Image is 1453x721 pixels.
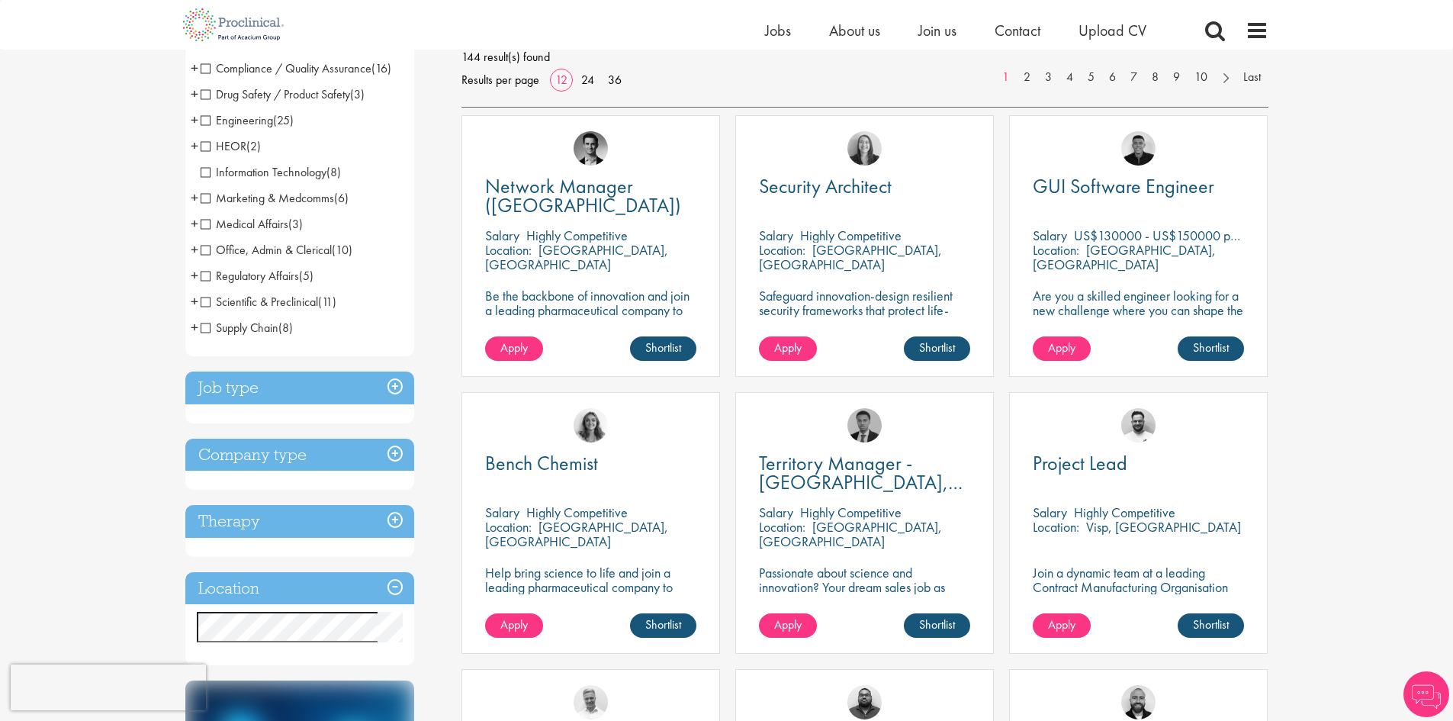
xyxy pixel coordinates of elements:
[1123,69,1145,86] a: 7
[485,241,532,259] span: Location:
[800,227,902,244] p: Highly Competitive
[201,320,293,336] span: Supply Chain
[191,238,198,261] span: +
[630,613,696,638] a: Shortlist
[1033,227,1067,244] span: Salary
[185,505,414,538] h3: Therapy
[485,241,668,273] p: [GEOGRAPHIC_DATA], [GEOGRAPHIC_DATA]
[574,685,608,719] img: Joshua Bye
[759,454,970,492] a: Territory Manager - [GEOGRAPHIC_DATA], [GEOGRAPHIC_DATA]
[1033,613,1091,638] a: Apply
[1187,69,1215,86] a: 10
[201,86,365,102] span: Drug Safety / Product Safety
[1074,227,1278,244] p: US$130000 - US$150000 per annum
[765,21,791,40] a: Jobs
[318,294,336,310] span: (11)
[847,685,882,719] img: Ashley Bennett
[1086,518,1241,536] p: Visp, [GEOGRAPHIC_DATA]
[191,212,198,235] span: +
[485,288,696,346] p: Be the backbone of innovation and join a leading pharmaceutical company to help keep life-changin...
[201,112,294,128] span: Engineering
[185,372,414,404] h3: Job type
[500,616,528,632] span: Apply
[246,138,261,154] span: (2)
[191,290,198,313] span: +
[918,21,956,40] a: Join us
[1078,21,1146,40] a: Upload CV
[288,216,303,232] span: (3)
[1037,69,1059,86] a: 3
[1080,69,1102,86] a: 5
[278,320,293,336] span: (8)
[485,454,696,473] a: Bench Chemist
[191,108,198,131] span: +
[1033,450,1127,476] span: Project Lead
[759,613,817,638] a: Apply
[1016,69,1038,86] a: 2
[201,112,273,128] span: Engineering
[201,164,326,180] span: Information Technology
[201,60,371,76] span: Compliance / Quality Assurance
[1048,616,1075,632] span: Apply
[630,336,696,361] a: Shortlist
[201,138,261,154] span: HEOR
[201,164,341,180] span: Information Technology
[485,504,519,521] span: Salary
[273,112,294,128] span: (25)
[485,336,543,361] a: Apply
[201,242,332,258] span: Office, Admin & Clerical
[1033,241,1216,273] p: [GEOGRAPHIC_DATA], [GEOGRAPHIC_DATA]
[574,408,608,443] a: Jackie Cerchio
[185,572,414,605] h3: Location
[800,504,902,521] p: Highly Competitive
[759,450,963,514] span: Territory Manager - [GEOGRAPHIC_DATA], [GEOGRAPHIC_DATA]
[759,518,805,536] span: Location:
[1403,671,1449,717] img: Chatbot
[829,21,880,40] a: About us
[759,227,793,244] span: Salary
[759,504,793,521] span: Salary
[1101,69,1124,86] a: 6
[995,21,1040,40] span: Contact
[759,518,942,550] p: [GEOGRAPHIC_DATA], [GEOGRAPHIC_DATA]
[201,294,336,310] span: Scientific & Preclinical
[191,56,198,79] span: +
[332,242,352,258] span: (10)
[1121,685,1156,719] a: Jordan Kiely
[461,46,1268,69] span: 144 result(s) found
[185,439,414,472] h3: Company type
[485,450,598,476] span: Bench Chemist
[334,190,349,206] span: (6)
[1144,69,1166,86] a: 8
[201,216,303,232] span: Medical Affairs
[1121,131,1156,166] a: Christian Andersen
[1048,340,1075,356] span: Apply
[1121,408,1156,443] img: Emile De Beer
[201,268,313,284] span: Regulatory Affairs
[201,294,318,310] span: Scientific & Preclinical
[485,565,696,638] p: Help bring science to life and join a leading pharmaceutical company to play a key role in delive...
[485,177,696,215] a: Network Manager ([GEOGRAPHIC_DATA])
[759,288,970,346] p: Safeguard innovation-design resilient security frameworks that protect life-changing pharmaceutic...
[326,164,341,180] span: (8)
[1033,518,1079,536] span: Location:
[201,320,278,336] span: Supply Chain
[201,138,246,154] span: HEOR
[1033,454,1244,473] a: Project Lead
[191,186,198,209] span: +
[847,408,882,443] a: Carl Gbolade
[526,504,628,521] p: Highly Competitive
[461,69,539,92] span: Results per page
[485,173,681,218] span: Network Manager ([GEOGRAPHIC_DATA])
[759,336,817,361] a: Apply
[485,518,668,550] p: [GEOGRAPHIC_DATA], [GEOGRAPHIC_DATA]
